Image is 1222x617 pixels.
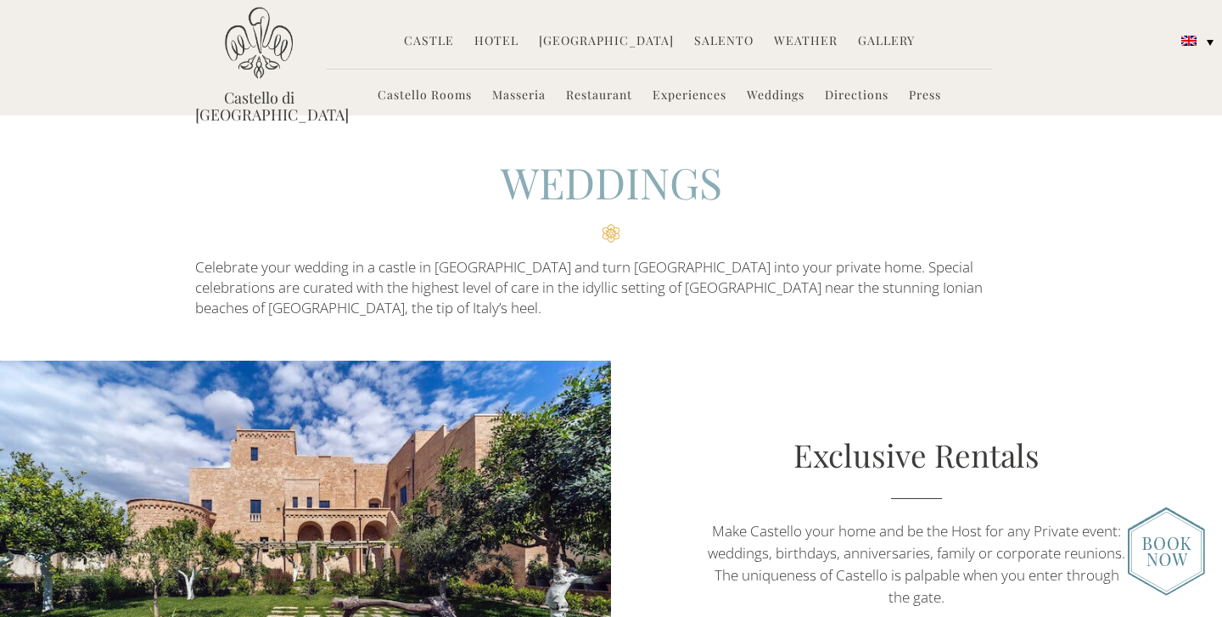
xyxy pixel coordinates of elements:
[225,7,293,79] img: Castello di Ugento
[1128,508,1205,596] img: new-booknow.png
[1181,36,1197,46] img: English
[703,520,1130,609] p: Make Castello your home and be the Host for any Private event: weddings, birthdays, anniversaries...
[474,32,519,52] a: Hotel
[566,87,632,106] a: Restaurant
[1128,507,1205,596] img: enquire_today_weddings_page.png
[404,32,454,52] a: Castle
[909,87,941,106] a: Press
[195,257,1027,319] p: Celebrate your wedding in a castle in [GEOGRAPHIC_DATA] and turn [GEOGRAPHIC_DATA] into your priv...
[774,32,838,52] a: Weather
[195,154,1027,243] h2: WEDDINGS
[378,87,472,106] a: Castello Rooms
[793,434,1040,475] a: Exclusive Rentals
[653,87,726,106] a: Experiences
[195,89,322,123] a: Castello di [GEOGRAPHIC_DATA]
[747,87,804,106] a: Weddings
[492,87,546,106] a: Masseria
[858,32,915,52] a: Gallery
[825,87,888,106] a: Directions
[539,32,674,52] a: [GEOGRAPHIC_DATA]
[694,32,754,52] a: Salento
